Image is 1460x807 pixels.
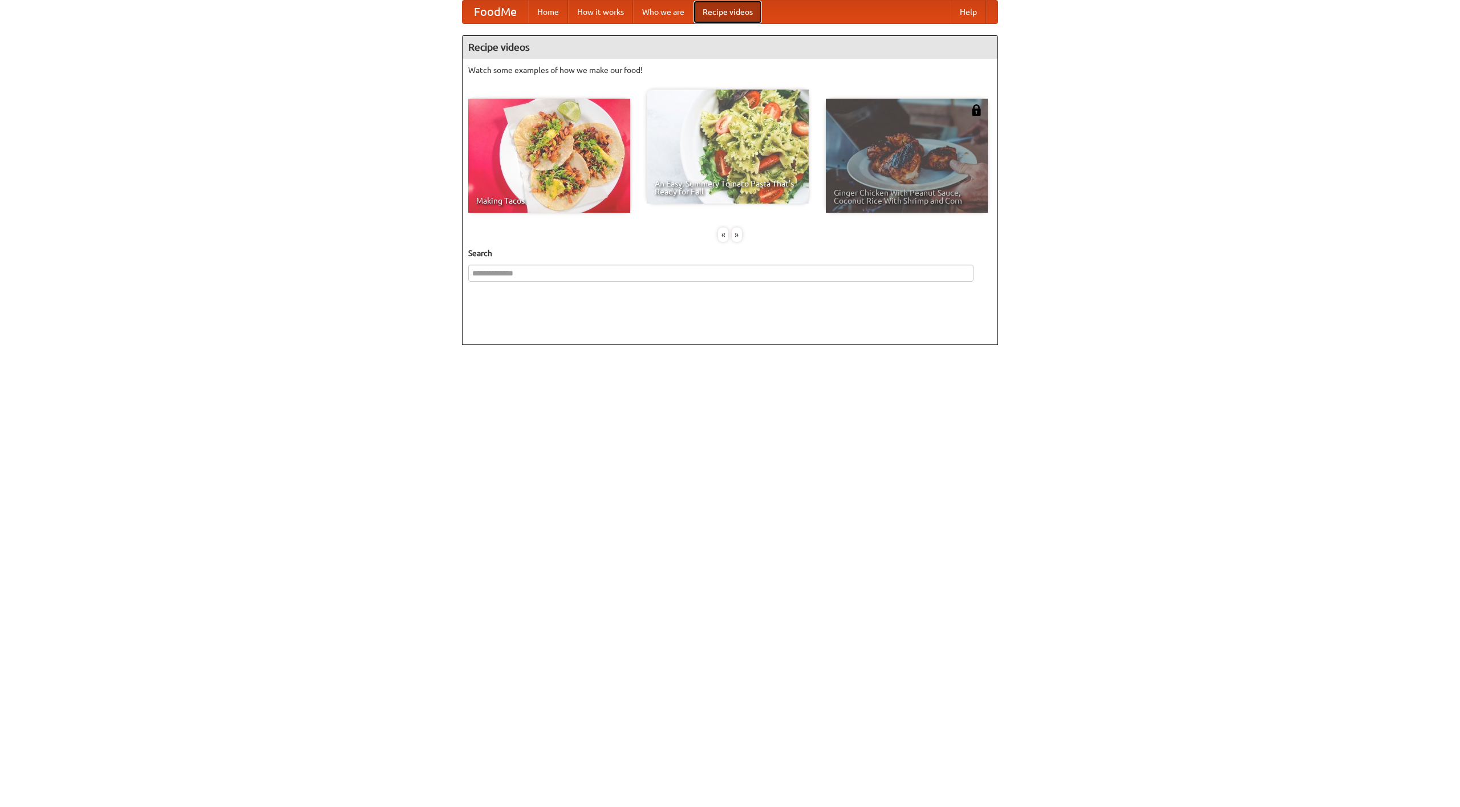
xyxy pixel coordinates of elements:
span: Making Tacos [476,197,622,205]
a: How it works [568,1,633,23]
a: Help [951,1,986,23]
a: Making Tacos [468,99,630,213]
a: Who we are [633,1,693,23]
img: 483408.png [971,104,982,116]
a: An Easy, Summery Tomato Pasta That's Ready for Fall [647,90,809,204]
h5: Search [468,248,992,259]
div: « [718,228,728,242]
div: » [732,228,742,242]
span: An Easy, Summery Tomato Pasta That's Ready for Fall [655,180,801,196]
p: Watch some examples of how we make our food! [468,64,992,76]
a: FoodMe [463,1,528,23]
a: Recipe videos [693,1,762,23]
h4: Recipe videos [463,36,997,59]
a: Home [528,1,568,23]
